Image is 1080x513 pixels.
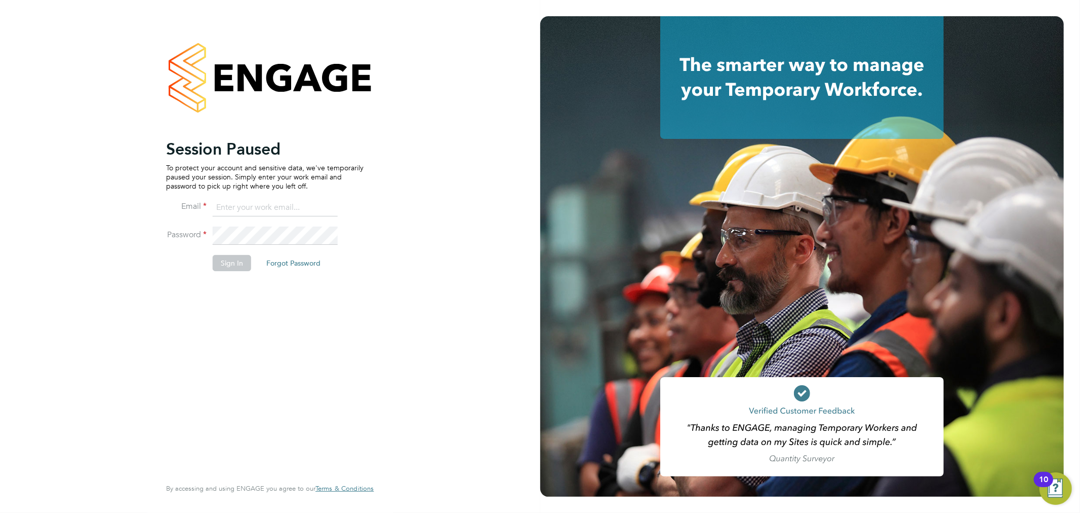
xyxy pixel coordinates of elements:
[166,484,374,493] span: By accessing and using ENGAGE you agree to our
[1039,472,1072,505] button: Open Resource Center, 10 new notifications
[1039,480,1048,493] div: 10
[258,255,329,271] button: Forgot Password
[213,199,338,217] input: Enter your work email...
[315,485,374,493] a: Terms & Conditions
[166,163,364,191] p: To protect your account and sensitive data, we've temporarily paused your session. Simply enter y...
[166,201,207,212] label: Email
[166,230,207,240] label: Password
[166,139,364,159] h2: Session Paused
[213,255,251,271] button: Sign In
